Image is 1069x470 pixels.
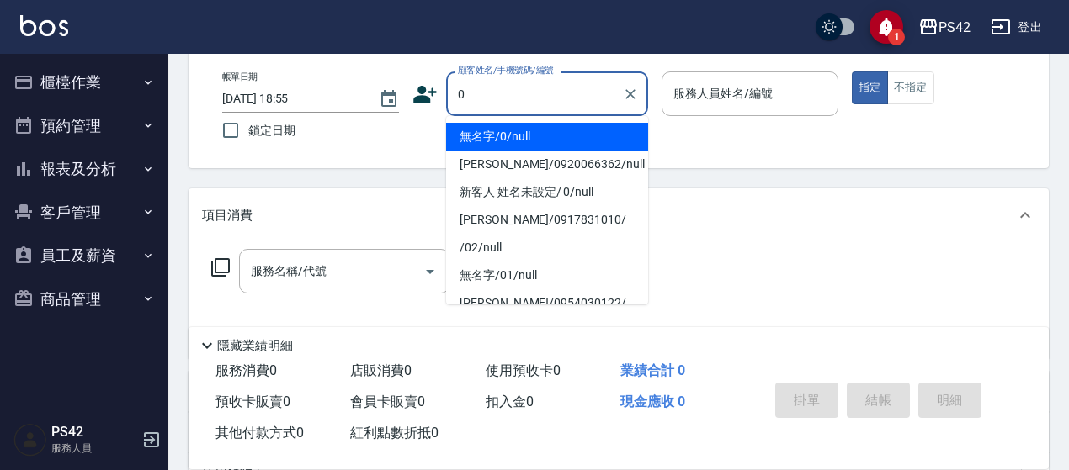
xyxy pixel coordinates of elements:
button: PS42 [912,10,977,45]
li: [PERSON_NAME]/0920066362/null [446,151,648,178]
span: 店販消費 0 [350,362,412,378]
span: 預收卡販賣 0 [215,393,290,409]
span: 會員卡販賣 0 [350,393,425,409]
img: Logo [20,15,68,36]
span: 扣入金 0 [486,393,534,409]
button: save [870,10,903,44]
label: 帳單日期 [222,71,258,83]
button: 指定 [852,71,888,104]
div: PS42 [939,17,971,38]
img: Person [13,423,47,457]
label: 顧客姓名/手機號碼/編號 [458,64,554,77]
button: 不指定 [887,71,934,104]
span: 紅利點數折抵 0 [350,425,439,441]
button: 預約管理 [7,104,162,148]
p: 服務人員 [51,441,137,456]
li: /02/null [446,234,648,261]
button: Choose date, selected date is 2025-09-20 [369,79,409,119]
div: 項目消費 [189,188,1049,242]
li: 新客人 姓名未設定/ 0/null [446,178,648,206]
li: 無名字/0/null [446,123,648,151]
button: 商品管理 [7,277,162,321]
button: Clear [619,82,642,106]
button: 客戶管理 [7,191,162,235]
span: 使用預收卡 0 [486,362,561,378]
button: 櫃檯作業 [7,61,162,104]
span: 業績合計 0 [620,362,685,378]
button: 登出 [984,12,1049,43]
button: 報表及分析 [7,147,162,191]
span: 服務消費 0 [215,362,277,378]
span: 1 [888,29,905,45]
input: YYYY/MM/DD hh:mm [222,85,362,113]
button: 員工及薪資 [7,234,162,277]
h5: PS42 [51,424,137,441]
li: 無名字/01/null [446,261,648,289]
p: 隱藏業績明細 [217,337,293,355]
span: 鎖定日期 [248,122,295,140]
p: 項目消費 [202,207,253,224]
span: 現金應收 0 [620,393,685,409]
li: [PERSON_NAME]/0917831010/ [446,206,648,234]
li: [PERSON_NAME]/0954030122/ [446,289,648,317]
button: Open [417,258,444,285]
span: 其他付款方式 0 [215,425,304,441]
